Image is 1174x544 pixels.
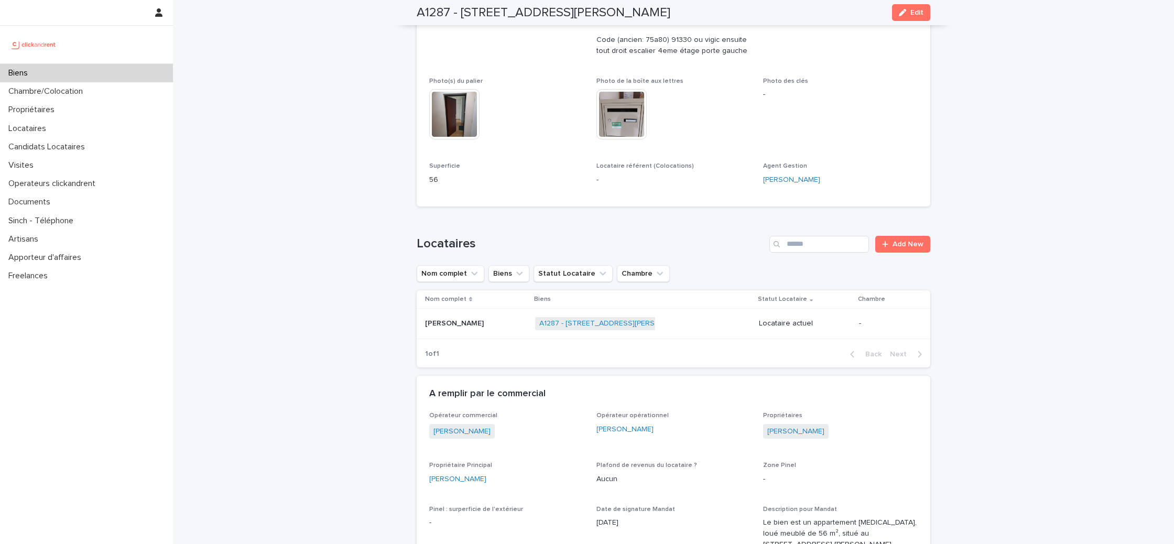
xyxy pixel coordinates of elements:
span: Opérateur commercial [429,412,497,419]
p: 56 [429,175,584,186]
button: Next [886,350,930,359]
img: UCB0brd3T0yccxBKYDjQ [8,34,59,55]
span: Date de signature Mandat [596,506,675,513]
input: Search [769,236,869,253]
p: Chambre [858,293,885,305]
p: Locataires [4,124,55,134]
p: Visites [4,160,42,170]
span: Plafond de revenus du locataire ? [596,462,697,469]
p: 1 of 1 [417,341,448,367]
button: Nom complet [417,265,484,282]
a: [PERSON_NAME] [433,426,491,437]
a: A1287 - [STREET_ADDRESS][PERSON_NAME] [539,319,692,328]
span: Superficie [429,163,460,169]
a: [PERSON_NAME] [763,175,820,186]
p: Sinch - Téléphone [4,216,82,226]
span: Pinel : surperficie de l'extérieur [429,506,523,513]
span: Description pour Mandat [763,506,837,513]
p: Freelances [4,271,56,281]
span: Next [890,351,913,358]
p: Documents [4,197,59,207]
a: [PERSON_NAME] [596,424,654,435]
span: Propriétaire Principal [429,462,492,469]
p: - [859,319,914,328]
button: Edit [892,4,930,21]
span: Propriétaires [763,412,802,419]
p: - [763,474,918,485]
button: Biens [488,265,529,282]
p: Nom complet [425,293,466,305]
a: [PERSON_NAME] [429,474,486,485]
span: Locataire référent (Colocations) [596,163,694,169]
p: Candidats Locataires [4,142,93,152]
span: Photo(s) du palier [429,78,483,84]
p: Biens [4,68,36,78]
p: - [763,89,918,100]
p: Artisans [4,234,47,244]
h1: Locataires [417,236,765,252]
tr: [PERSON_NAME][PERSON_NAME] A1287 - [STREET_ADDRESS][PERSON_NAME] Locataire actuel- [417,308,930,339]
p: Propriétaires [4,105,63,115]
h2: A1287 - [STREET_ADDRESS][PERSON_NAME] [417,5,670,20]
span: Agent Gestion [763,163,807,169]
span: Zone Pinel [763,462,796,469]
p: Statut Locataire [758,293,807,305]
p: [DATE] [596,517,751,528]
span: Photo de la boîte aux lettres [596,78,683,84]
p: Operateurs clickandrent [4,179,104,189]
p: Locataire actuel [759,319,851,328]
p: Apporteur d'affaires [4,253,90,263]
p: Chambre/Colocation [4,86,91,96]
a: Add New [875,236,930,253]
p: Aucun [596,474,751,485]
button: Statut Locataire [534,265,613,282]
p: [PERSON_NAME] [425,317,486,328]
span: Photo des clés [763,78,808,84]
button: Back [842,350,886,359]
span: Add New [893,241,923,248]
span: Back [859,351,882,358]
p: - [596,175,751,186]
span: Opérateur opérationnel [596,412,669,419]
span: Edit [910,9,923,16]
button: Chambre [617,265,670,282]
p: - [429,517,584,528]
a: [PERSON_NAME] [767,426,824,437]
h2: A remplir par le commercial [429,388,546,400]
p: Biens [534,293,551,305]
